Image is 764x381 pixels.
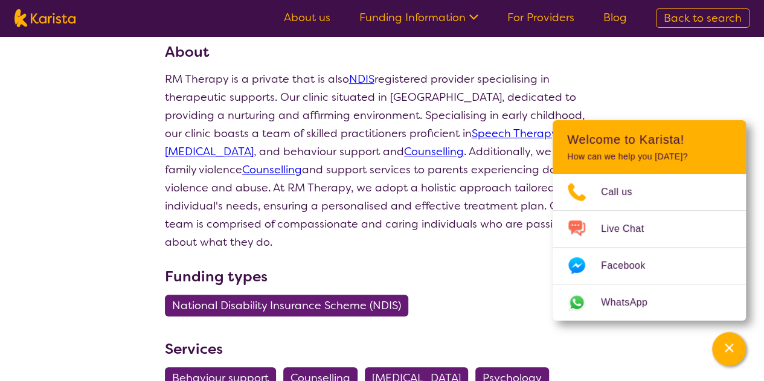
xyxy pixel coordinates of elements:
[567,152,731,162] p: How can we help you [DATE]?
[404,144,464,159] a: Counselling
[656,8,750,28] a: Back to search
[601,183,647,201] span: Call us
[601,257,660,275] span: Facebook
[601,220,658,238] span: Live Chat
[601,293,662,312] span: WhatsApp
[472,126,557,141] a: Speech Therapy
[507,10,574,25] a: For Providers
[567,132,731,147] h2: Welcome to Karista!
[712,332,746,366] button: Channel Menu
[349,72,374,86] a: NDIS
[553,120,746,321] div: Channel Menu
[553,284,746,321] a: Web link opens in a new tab.
[165,41,600,63] h3: About
[165,338,600,360] h3: Services
[165,266,600,287] h3: Funding types
[553,174,746,321] ul: Choose channel
[603,10,627,25] a: Blog
[165,70,600,251] p: RM Therapy is a private that is also registered provider specialising in therapeutic supports. Ou...
[165,144,254,159] a: [MEDICAL_DATA]
[165,298,416,313] a: National Disability Insurance Scheme (NDIS)
[284,10,330,25] a: About us
[242,162,302,177] a: Counselling
[14,9,75,27] img: Karista logo
[359,10,478,25] a: Funding Information
[664,11,742,25] span: Back to search
[172,295,401,316] span: National Disability Insurance Scheme (NDIS)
